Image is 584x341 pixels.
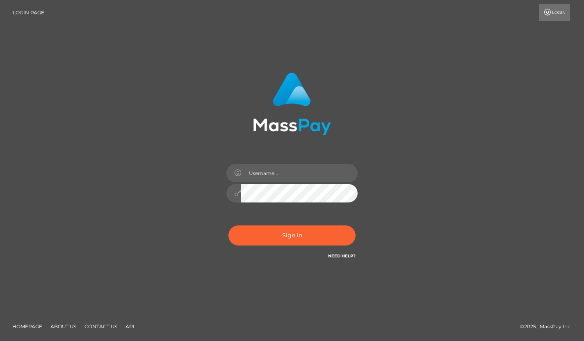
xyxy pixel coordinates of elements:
button: Sign in [228,225,356,246]
a: API [122,320,138,333]
a: Login Page [13,4,44,21]
a: About Us [47,320,80,333]
a: Contact Us [81,320,121,333]
a: Login [539,4,570,21]
img: MassPay Login [253,73,331,135]
input: Username... [241,164,358,182]
a: Need Help? [328,253,356,259]
a: Homepage [9,320,46,333]
div: © 2025 , MassPay Inc. [520,322,578,331]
